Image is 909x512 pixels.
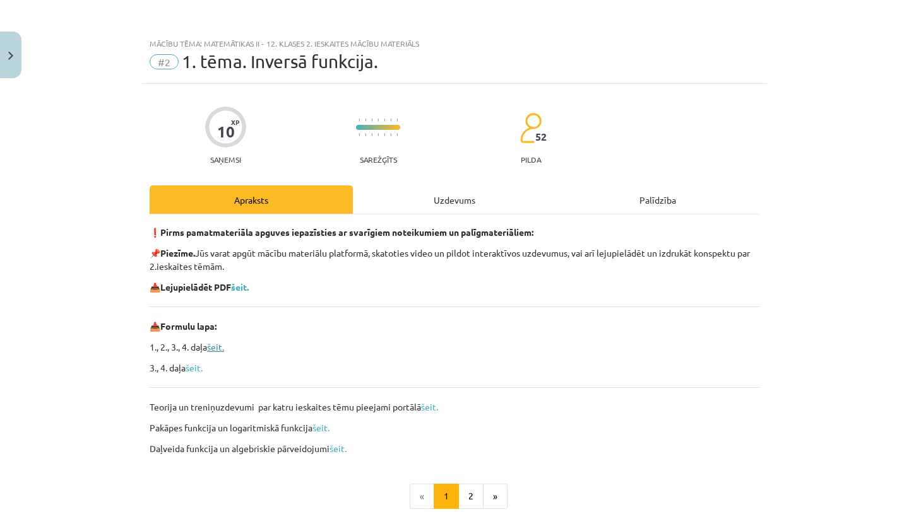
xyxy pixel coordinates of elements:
img: icon-short-line-57e1e144782c952c97e751825c79c345078a6d821885a25fce030b3d8c18986b.svg [396,119,398,122]
button: 1 [434,484,459,509]
img: icon-short-line-57e1e144782c952c97e751825c79c345078a6d821885a25fce030b3d8c18986b.svg [365,119,366,122]
div: Apraksts [150,185,353,214]
img: icon-short-line-57e1e144782c952c97e751825c79c345078a6d821885a25fce030b3d8c18986b.svg [390,119,391,122]
strong: Pirms pamatmateriāla apguves iepazīsties ar svarīgiem noteikumiem un palīgmateriāliem: [160,226,533,238]
span: #2 [150,54,179,69]
img: icon-short-line-57e1e144782c952c97e751825c79c345078a6d821885a25fce030b3d8c18986b.svg [377,133,379,136]
p: Saņemsi [205,155,246,164]
div: Uzdevums [353,185,556,214]
div: Palīdzība [556,185,759,214]
a: šeit. [312,422,330,433]
a: šeit. [186,362,203,373]
img: icon-close-lesson-0947bae3869378f0d4975bcd49f059093ad1ed9edebbc8119c70593378902aed.svg [8,52,13,60]
img: icon-short-line-57e1e144782c952c97e751825c79c345078a6d821885a25fce030b3d8c18986b.svg [371,133,372,136]
b: Lejupielādēt PDF [160,281,231,293]
b: Formulu lapa: [160,320,217,332]
p: Teorija un treniņuzdevumi par katru ieskaites tēmu pieejami portālā [150,400,759,414]
p: 3., 4. daļa [150,361,759,375]
div: Mācību tēma: Matemātikas ii - 12. klases 2. ieskaites mācību materiāls [150,39,759,48]
p: 📥 [150,320,759,333]
p: 📌 Jūs varat apgūt mācību materiālu platformā, skatoties video un pildot interaktīvos uzdevumus, v... [150,247,759,273]
img: icon-short-line-57e1e144782c952c97e751825c79c345078a6d821885a25fce030b3d8c18986b.svg [384,133,385,136]
p: Daļveida funkcija un algebriskie pārveidojumi [150,442,759,455]
p: Pakāpes funkcija un logaritmiskā funkcija [150,421,759,434]
a: šeit. [421,401,438,412]
img: icon-short-line-57e1e144782c952c97e751825c79c345078a6d821885a25fce030b3d8c18986b.svg [377,119,379,122]
img: icon-short-line-57e1e144782c952c97e751825c79c345078a6d821885a25fce030b3d8c18986b.svg [359,133,360,136]
img: students-c634bb4e5e11cddfef0936a35e636f08e4e9abd3cc4e673bd6f9a4125e45ecb1.svg [520,112,542,144]
div: 10 [217,123,235,141]
a: šeit. [207,341,224,352]
img: icon-short-line-57e1e144782c952c97e751825c79c345078a6d821885a25fce030b3d8c18986b.svg [365,133,366,136]
a: šeit. [231,281,249,293]
p: ❗ [150,226,759,239]
nav: Page navigation example [150,484,759,509]
a: šeit. [330,443,347,454]
b: Piezīme. [160,247,195,259]
p: 📥 [150,281,759,294]
p: Sarežģīts [360,155,397,164]
p: pilda [521,155,541,164]
button: 2 [458,484,484,509]
span: 1. tēma. Inversā funkcija. [182,51,378,72]
span: XP [231,119,239,125]
span: 52 [535,131,547,143]
img: icon-short-line-57e1e144782c952c97e751825c79c345078a6d821885a25fce030b3d8c18986b.svg [384,119,385,122]
button: » [483,484,508,509]
img: icon-short-line-57e1e144782c952c97e751825c79c345078a6d821885a25fce030b3d8c18986b.svg [371,119,372,122]
p: 1., 2., 3., 4. daļa [150,340,759,354]
img: icon-short-line-57e1e144782c952c97e751825c79c345078a6d821885a25fce030b3d8c18986b.svg [390,133,391,136]
img: icon-short-line-57e1e144782c952c97e751825c79c345078a6d821885a25fce030b3d8c18986b.svg [359,119,360,122]
img: icon-short-line-57e1e144782c952c97e751825c79c345078a6d821885a25fce030b3d8c18986b.svg [396,133,398,136]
